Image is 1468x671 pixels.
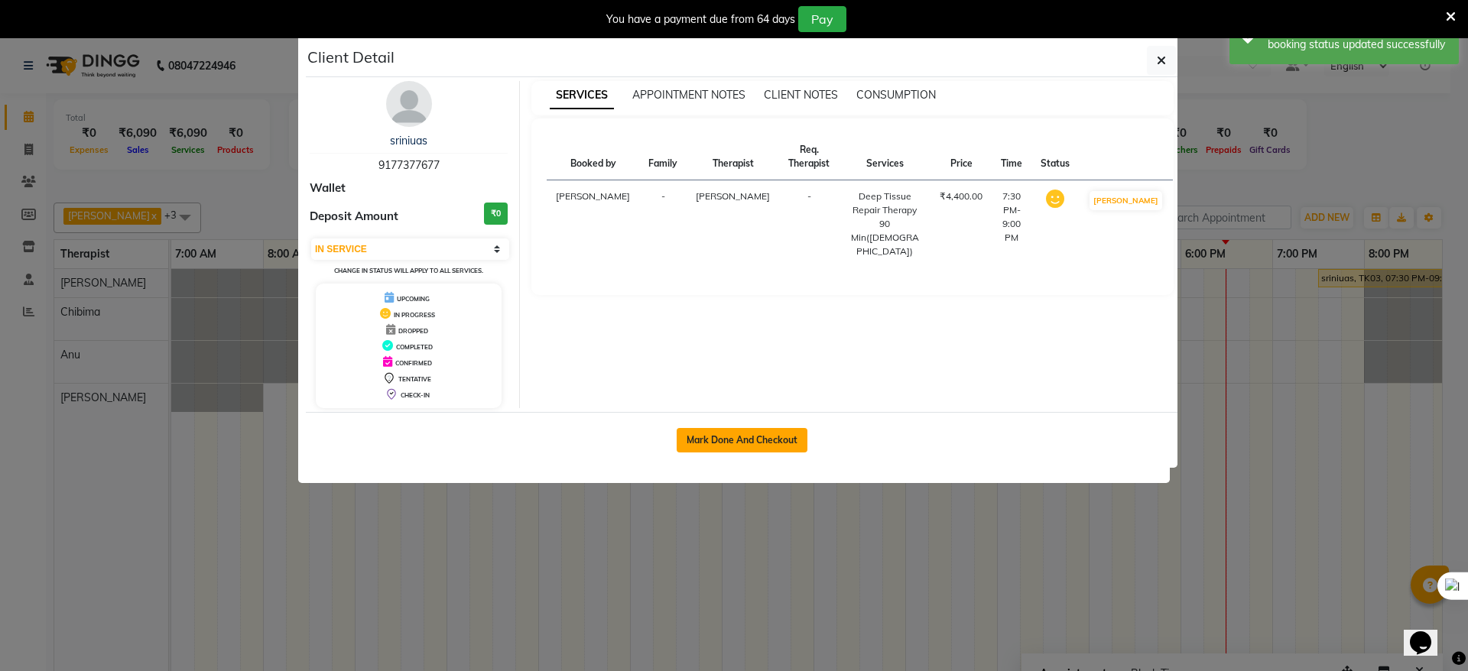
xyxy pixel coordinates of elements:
[390,134,427,147] a: sriniuas
[1090,191,1162,210] button: [PERSON_NAME]
[848,190,921,258] div: Deep Tissue Repair Therapy 90 Min([DEMOGRAPHIC_DATA])
[677,428,807,452] button: Mark Done And Checkout
[398,375,431,383] span: TENTATIVE
[395,359,432,367] span: CONFIRMED
[632,88,745,102] span: APPOINTMENT NOTES
[401,391,430,399] span: CHECK-IN
[386,81,432,127] img: avatar
[378,158,440,172] span: 9177377677
[310,208,398,225] span: Deposit Amount
[779,180,839,268] td: -
[398,327,428,335] span: DROPPED
[1031,134,1079,180] th: Status
[639,134,687,180] th: Family
[550,82,614,109] span: SERVICES
[307,46,395,69] h5: Client Detail
[764,88,838,102] span: CLIENT NOTES
[696,190,770,202] span: [PERSON_NAME]
[547,134,639,180] th: Booked by
[396,343,433,351] span: COMPLETED
[779,134,839,180] th: Req. Therapist
[940,190,982,203] div: ₹4,400.00
[547,180,639,268] td: [PERSON_NAME]
[639,180,687,268] td: -
[798,6,846,32] button: Pay
[397,295,430,303] span: UPCOMING
[930,134,992,180] th: Price
[839,134,930,180] th: Services
[1404,610,1453,656] iframe: chat widget
[992,180,1031,268] td: 7:30 PM-9:00 PM
[1268,37,1447,53] div: booking status updated successfully
[394,311,435,319] span: IN PROGRESS
[334,267,483,274] small: Change in status will apply to all services.
[606,11,795,28] div: You have a payment due from 64 days
[484,203,508,225] h3: ₹0
[310,180,346,197] span: Wallet
[687,134,779,180] th: Therapist
[992,134,1031,180] th: Time
[856,88,936,102] span: CONSUMPTION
